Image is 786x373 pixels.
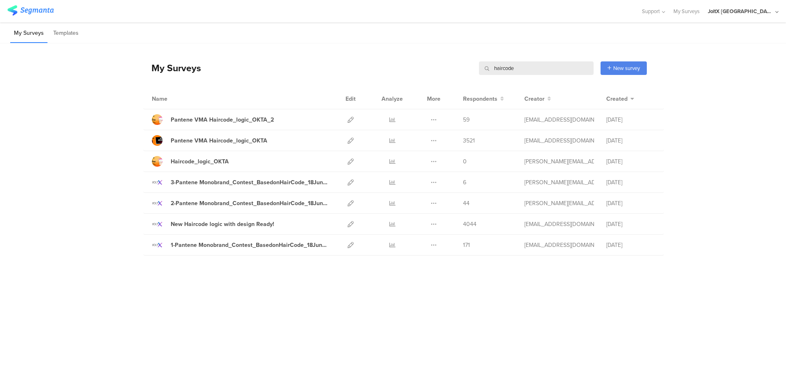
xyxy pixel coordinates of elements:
[171,115,274,124] div: Pantene VMA Haircode_logic_OKTA_2
[524,199,594,208] div: arvanitis.a@pg.com
[463,199,470,208] span: 44
[380,88,404,109] div: Analyze
[171,241,330,249] div: 1-Pantene Monobrand_Contest_BasedonHairCode_18June_19June24"
[171,199,330,208] div: 2-Pantene Monobrand_Contest_BasedonHairCode_18June_19June24"
[171,136,267,145] div: Pantene VMA Haircode_logic_OKTA
[463,136,475,145] span: 3521
[171,220,274,228] div: New Haircode logic with design Ready!
[425,88,443,109] div: More
[606,241,655,249] div: [DATE]
[50,24,82,43] li: Templates
[152,219,274,229] a: New Haircode logic with design Ready!
[606,220,655,228] div: [DATE]
[524,136,594,145] div: baroutis.db@pg.com
[606,178,655,187] div: [DATE]
[613,64,640,72] span: New survey
[463,157,467,166] span: 0
[171,178,330,187] div: 3-Pantene Monobrand_Contest_BasedonHairCode_18June_19June24"
[606,157,655,166] div: [DATE]
[708,7,773,15] div: JoltX [GEOGRAPHIC_DATA]
[606,115,655,124] div: [DATE]
[524,115,594,124] div: baroutis.db@pg.com
[463,220,477,228] span: 4044
[524,220,594,228] div: baroutis.db@pg.com
[524,95,551,103] button: Creator
[10,24,47,43] li: My Surveys
[342,88,359,109] div: Edit
[606,95,628,103] span: Created
[152,198,330,208] a: 2-Pantene Monobrand_Contest_BasedonHairCode_18June_[DATE]"
[524,95,544,103] span: Creator
[479,61,594,75] input: Survey Name, Creator...
[152,156,229,167] a: Haircode_logic_OKTA
[606,95,634,103] button: Created
[463,241,470,249] span: 171
[143,61,201,75] div: My Surveys
[463,95,497,103] span: Respondents
[463,178,466,187] span: 6
[524,241,594,249] div: baroutis.db@pg.com
[524,178,594,187] div: arvanitis.a@pg.com
[152,95,201,103] div: Name
[606,199,655,208] div: [DATE]
[152,114,274,125] a: Pantene VMA Haircode_logic_OKTA_2
[524,157,594,166] div: arvanitis.a@pg.com
[152,135,267,146] a: Pantene VMA Haircode_logic_OKTA
[463,95,504,103] button: Respondents
[152,240,330,250] a: 1-Pantene Monobrand_Contest_BasedonHairCode_18June_[DATE]"
[606,136,655,145] div: [DATE]
[152,177,330,188] a: 3-Pantene Monobrand_Contest_BasedonHairCode_18June_[DATE]"
[7,5,54,16] img: segmanta logo
[463,115,470,124] span: 59
[642,7,660,15] span: Support
[171,157,229,166] div: Haircode_logic_OKTA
